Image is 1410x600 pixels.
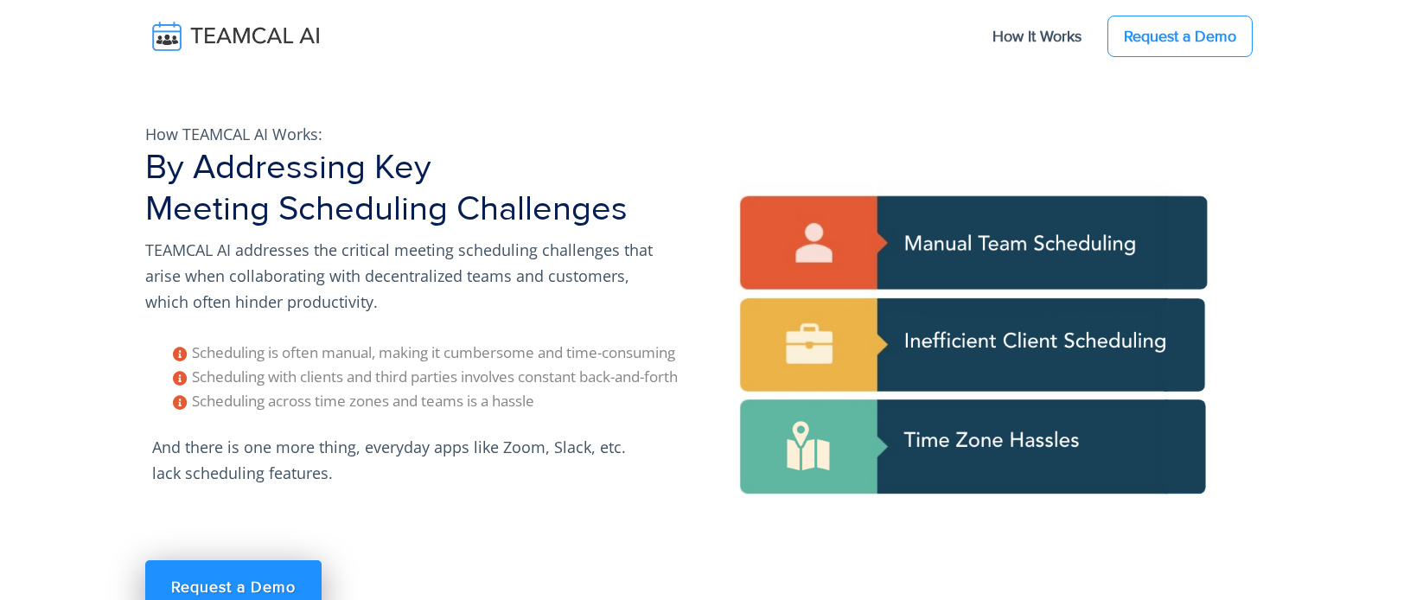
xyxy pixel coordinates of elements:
[145,427,664,493] p: And there is one more thing, everyday apps like Zoom, Slack, etc. lack scheduling features.
[173,341,695,365] li: Scheduling is often manual, making it cumbersome and time-consuming
[975,18,1099,54] a: How It Works
[1107,16,1253,57] a: Request a Demo
[145,237,664,315] p: TEAMCAL AI addresses the critical meeting scheduling challenges that arise when collaborating wit...
[145,147,695,230] h1: By Addressing Key Meeting Scheduling Challenges
[145,121,664,147] p: How TEAMCAL AI Works:
[173,389,695,413] li: Scheduling across time zones and teams is a hassle
[173,365,695,389] li: Scheduling with clients and third parties involves constant back-and-forth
